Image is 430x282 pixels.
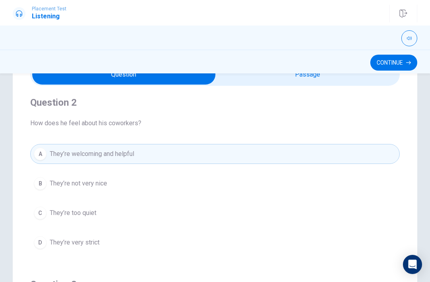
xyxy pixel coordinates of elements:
h4: Question 2 [30,96,400,109]
button: AThey’re welcoming and helpful [30,144,400,164]
div: B [34,177,47,190]
button: DThey’re very strict [30,233,400,252]
button: Continue [370,55,417,71]
div: Open Intercom Messenger [403,255,422,274]
span: Placement Test [32,6,66,12]
button: CThey’re too quiet [30,203,400,223]
h1: Listening [32,12,66,21]
span: They’re welcoming and helpful [50,149,134,159]
div: A [34,148,47,160]
div: D [34,236,47,249]
button: BThey’re not very nice [30,174,400,193]
span: They’re very strict [50,238,100,247]
span: They’re too quiet [50,208,96,218]
span: They’re not very nice [50,179,107,188]
div: C [34,207,47,219]
span: How does he feel about his coworkers? [30,118,400,128]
